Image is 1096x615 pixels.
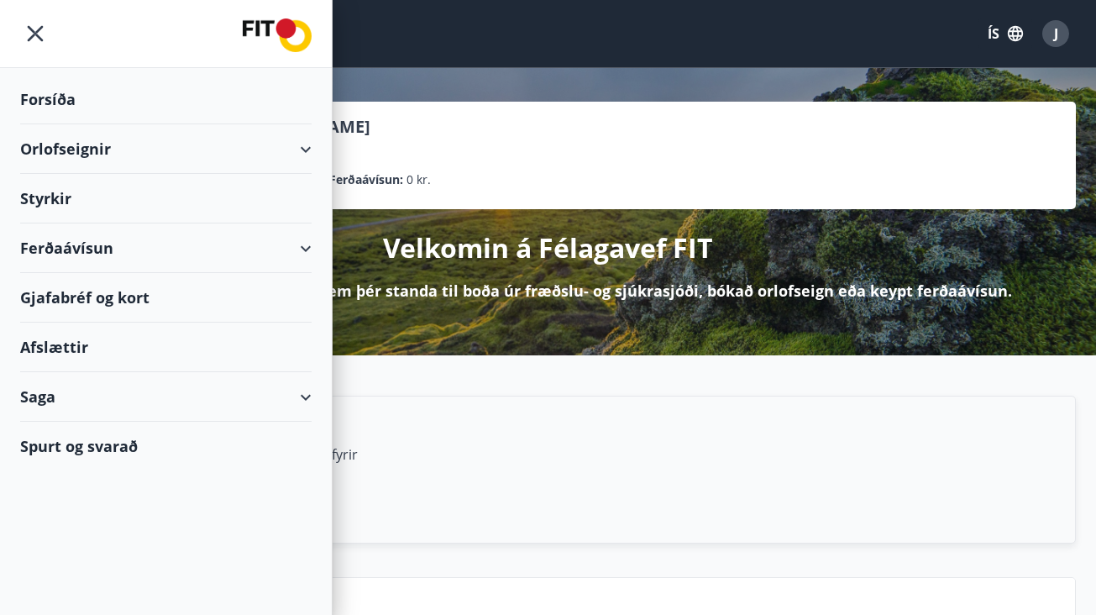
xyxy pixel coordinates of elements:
span: J [1054,24,1058,43]
p: Hér getur þú sótt um þá styrki sem þér standa til boða úr fræðslu- og sjúkrasjóði, bókað orlofsei... [85,280,1012,302]
div: Spurt og svarað [20,422,312,470]
img: union_logo [243,18,312,52]
div: Saga [20,372,312,422]
p: Ferðaávísun : [329,171,403,189]
div: Gjafabréf og kort [20,273,312,323]
div: Orlofseignir [20,124,312,174]
div: Styrkir [20,174,312,223]
button: ÍS [978,18,1032,49]
span: 0 kr. [406,171,431,189]
button: J [1036,13,1076,54]
div: Ferðaávísun [20,223,312,273]
div: Afslættir [20,323,312,372]
button: menu [20,18,50,49]
div: Forsíða [20,75,312,124]
p: Velkomin á Félagavef FIT [383,229,713,266]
